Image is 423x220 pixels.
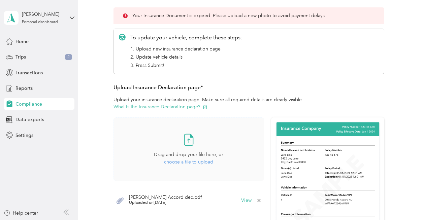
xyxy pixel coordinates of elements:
[65,54,72,60] span: 2
[114,118,264,181] span: Drag and drop your file here, orchoose a file to upload
[15,132,33,139] span: Settings
[129,200,202,206] span: Uploaded on [DATE]
[22,11,64,18] div: [PERSON_NAME]
[130,34,242,42] p: To update your vehicle, complete these steps:
[164,159,213,165] span: choose a file to upload
[4,210,38,217] button: Help center
[130,45,242,52] li: 1. Upload new insurance declaration page
[15,116,44,123] span: Data exports
[15,85,33,92] span: Reports
[132,12,326,19] p: Your Insurance Document is expired. Please upload a new photo to avoid payment delays.
[15,38,29,45] span: Home
[129,195,202,200] span: [PERSON_NAME] Accord dec.pdf
[22,20,58,24] div: Personal dashboard
[15,69,43,76] span: Transactions
[113,96,384,110] p: Upload your insurance declaration page. Make sure all required details are clearly visible.
[113,103,207,110] button: What is the Insurance Declaration page?
[113,83,384,92] h3: Upload Insurance Declaration page*
[130,53,242,61] li: 2. Update vehicle details
[15,53,26,61] span: Trips
[154,152,223,157] span: Drag and drop your file here, or
[130,62,242,69] li: 3. Press Submit!
[15,101,42,108] span: Compliance
[241,198,252,203] button: View
[385,182,423,220] iframe: Everlance-gr Chat Button Frame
